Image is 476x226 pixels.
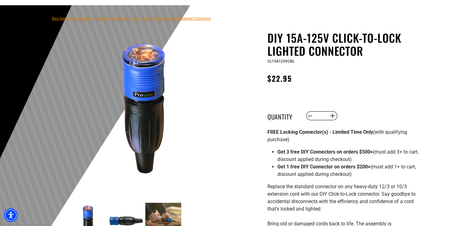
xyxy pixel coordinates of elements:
[267,112,298,120] label: Quantity
[277,164,371,170] strong: Get 1 free DIY Connector on orders $200+
[98,16,130,21] a: Return to Collection
[4,208,18,222] div: Accessibility Menu
[267,59,294,63] span: CL15A125VCBL
[277,149,373,155] strong: Get 3 free DIY Connectors on orders $500+
[267,31,419,57] h1: DIY 15A-125V Click-to-Lock Lighted Connector
[277,149,418,162] span: (must add 3+ to cart, discount applied during checkout)
[267,129,407,142] span: (with qualifying purchase)
[132,16,133,21] span: ›
[134,16,211,21] span: DIY 15A-125V Click-to-Lock Lighted Connector
[267,73,292,84] span: $22.95
[277,164,416,177] span: (must add 1+ to cart, discount applied during checkout)
[95,16,96,21] span: ›
[267,129,373,135] strong: FREE Locking Connector(s) - Limited Time Only
[52,15,211,22] nav: breadcrumbs
[52,16,94,21] a: Bad Ass Extension Cords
